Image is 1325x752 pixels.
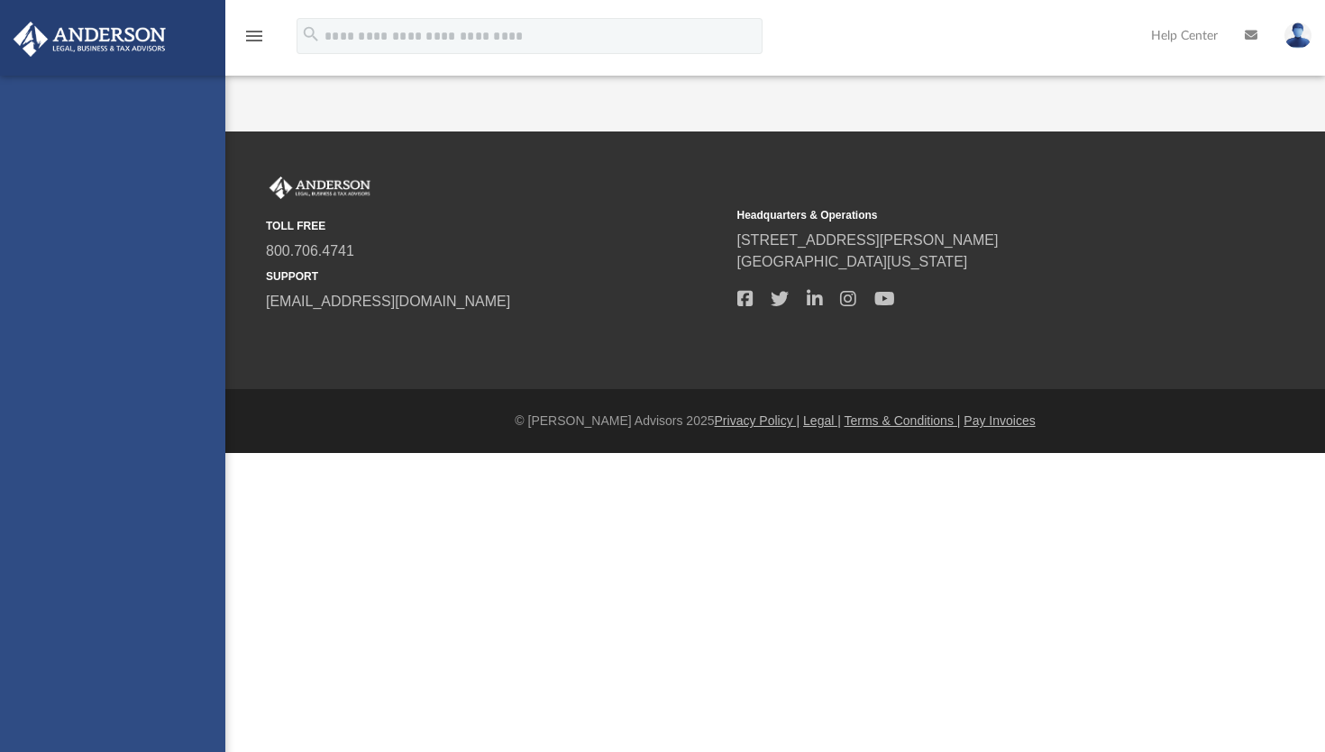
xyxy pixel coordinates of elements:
[243,34,265,47] a: menu
[737,232,999,248] a: [STREET_ADDRESS][PERSON_NAME]
[737,254,968,269] a: [GEOGRAPHIC_DATA][US_STATE]
[8,22,171,57] img: Anderson Advisors Platinum Portal
[266,294,510,309] a: [EMAIL_ADDRESS][DOMAIN_NAME]
[266,218,725,234] small: TOLL FREE
[715,413,800,428] a: Privacy Policy |
[1284,23,1311,49] img: User Pic
[225,412,1325,430] div: © [PERSON_NAME] Advisors 2025
[243,25,265,47] i: menu
[803,413,841,428] a: Legal |
[845,413,961,428] a: Terms & Conditions |
[301,24,321,44] i: search
[737,207,1196,223] small: Headquarters & Operations
[964,413,1035,428] a: Pay Invoices
[266,268,725,285] small: SUPPORT
[266,243,354,258] a: 800.706.4741
[266,177,374,200] img: Anderson Advisors Platinum Portal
